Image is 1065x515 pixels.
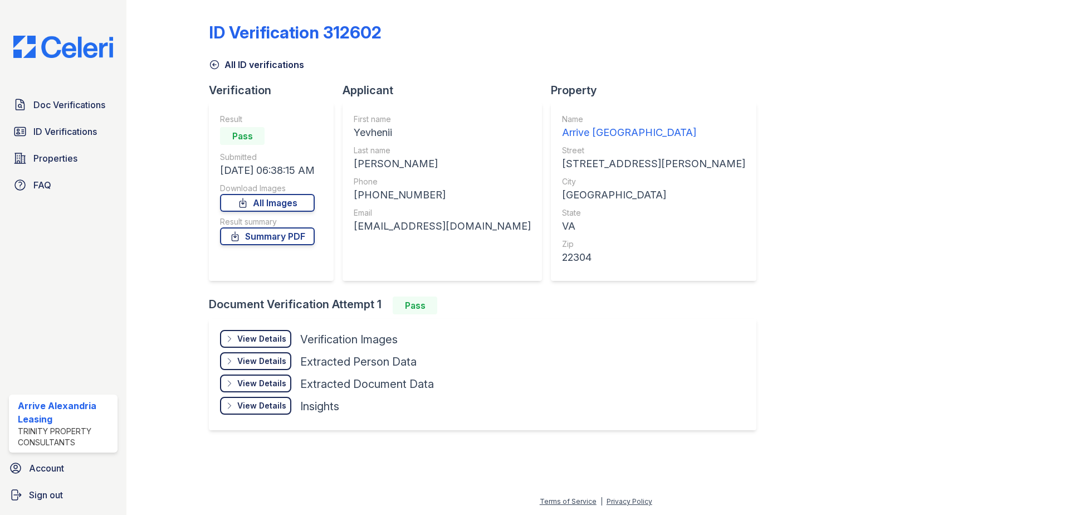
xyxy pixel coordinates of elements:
[354,156,531,172] div: [PERSON_NAME]
[33,98,105,111] span: Doc Verifications
[18,399,113,426] div: Arrive Alexandria Leasing
[4,484,122,506] a: Sign out
[209,297,765,314] div: Document Verification Attempt 1
[562,114,745,125] div: Name
[220,227,315,245] a: Summary PDF
[354,187,531,203] div: [PHONE_NUMBER]
[220,194,315,212] a: All Images
[220,114,315,125] div: Result
[562,145,745,156] div: Street
[562,156,745,172] div: [STREET_ADDRESS][PERSON_NAME]
[562,125,745,140] div: Arrive [GEOGRAPHIC_DATA]
[562,207,745,218] div: State
[562,114,745,140] a: Name Arrive [GEOGRAPHIC_DATA]
[354,207,531,218] div: Email
[4,36,122,58] img: CE_Logo_Blue-a8612792a0a2168367f1c8372b55b34899dd931a85d93a1a3d3e32e68fde9ad4.png
[354,114,531,125] div: First name
[551,82,765,98] div: Property
[220,127,265,145] div: Pass
[33,178,51,192] span: FAQ
[562,187,745,203] div: [GEOGRAPHIC_DATA]
[209,58,304,71] a: All ID verifications
[237,378,286,389] div: View Details
[33,125,97,138] span: ID Verifications
[354,176,531,187] div: Phone
[300,376,434,392] div: Extracted Document Data
[29,488,63,502] span: Sign out
[9,94,118,116] a: Doc Verifications
[600,497,603,506] div: |
[300,332,398,347] div: Verification Images
[354,125,531,140] div: Yevhenii
[607,497,652,506] a: Privacy Policy
[220,163,315,178] div: [DATE] 06:38:15 AM
[1018,470,1054,504] iframe: chat widget
[562,218,745,234] div: VA
[540,497,597,506] a: Terms of Service
[18,426,113,448] div: Trinity Property Consultants
[300,354,417,370] div: Extracted Person Data
[562,176,745,187] div: City
[9,120,118,143] a: ID Verifications
[4,457,122,479] a: Account
[237,356,286,367] div: View Details
[562,250,745,265] div: 22304
[220,152,315,163] div: Submitted
[9,147,118,169] a: Properties
[33,152,77,165] span: Properties
[562,239,745,250] div: Zip
[354,145,531,156] div: Last name
[354,218,531,234] div: [EMAIL_ADDRESS][DOMAIN_NAME]
[237,400,286,411] div: View Details
[209,82,343,98] div: Verification
[237,333,286,344] div: View Details
[300,399,339,414] div: Insights
[209,22,382,42] div: ID Verification 312602
[393,297,437,314] div: Pass
[220,183,315,194] div: Download Images
[220,216,315,227] div: Result summary
[343,82,551,98] div: Applicant
[9,174,118,196] a: FAQ
[29,461,64,475] span: Account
